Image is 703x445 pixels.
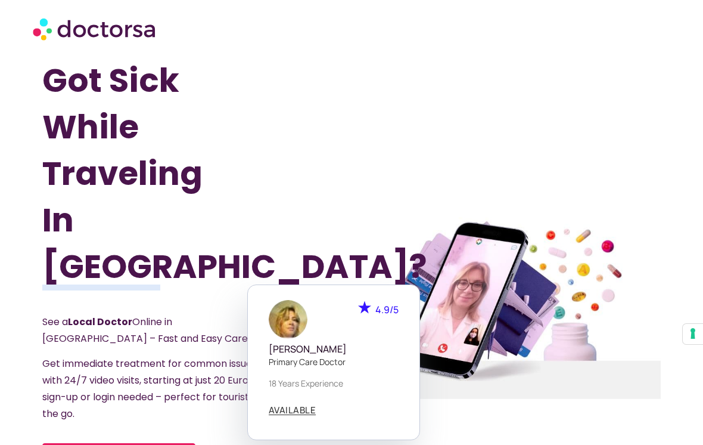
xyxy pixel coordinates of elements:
[375,303,399,316] span: 4.9/5
[269,406,316,415] a: AVAILABLE
[42,357,268,421] span: Get immediate treatment for common issues with 24/7 video visits, starting at just 20 Euro. No si...
[269,406,316,415] span: AVAILABLE
[42,57,305,290] h1: Got Sick While Traveling In [GEOGRAPHIC_DATA]?
[269,344,399,355] h5: [PERSON_NAME]
[68,315,132,329] strong: Local Doctor
[269,377,399,390] p: 18 years experience
[683,324,703,344] button: Your consent preferences for tracking technologies
[269,356,399,368] p: Primary care doctor
[42,315,250,345] span: See a Online in [GEOGRAPHIC_DATA] – Fast and Easy Care.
